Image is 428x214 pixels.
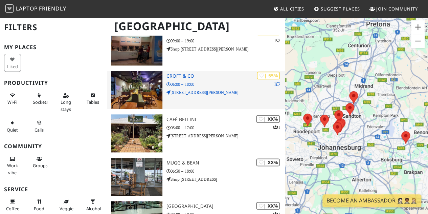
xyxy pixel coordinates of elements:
a: Café Bellini | XX% 1 Café Bellini 08:00 – 17:00 [STREET_ADDRESS][PERSON_NAME] [107,114,285,152]
span: Suggest Places [321,6,360,12]
span: Food [34,206,44,212]
span: Friendly [39,5,66,12]
h3: [GEOGRAPHIC_DATA] [166,203,285,209]
span: Group tables [33,162,48,169]
button: Coffee [4,196,21,214]
img: LaptopFriendly [5,4,14,13]
a: Croft & co | 55% 1 Croft & co 06:00 – 18:00 [STREET_ADDRESS][PERSON_NAME] [107,71,285,109]
div: | XX% [256,202,280,210]
button: Zoom in [411,20,425,34]
button: Veggie [58,196,74,214]
button: Sockets [31,90,48,108]
h2: Filters [4,17,103,38]
span: Quiet [7,127,18,133]
span: Join Community [376,6,418,12]
h3: Service [4,186,103,193]
p: 1 [274,81,280,87]
a: LaptopFriendly LaptopFriendly [5,3,66,15]
span: Work-friendly tables [86,99,99,105]
span: Laptop [16,5,38,12]
span: Power sockets [33,99,48,105]
img: Mugg & Bean [111,158,162,196]
a: Mugg & Bean | XX% Mugg & Bean 06:30 – 18:00 Shop [STREET_ADDRESS] [107,158,285,196]
p: 06:30 – 18:00 [166,168,285,174]
h3: Croft & co [166,73,285,79]
button: Long stays [58,90,74,115]
span: Video/audio calls [35,127,44,133]
p: Shop [STREET_ADDRESS] [166,176,285,182]
a: All Cities [271,3,307,15]
h3: My Places [4,44,103,51]
p: [STREET_ADDRESS][PERSON_NAME] [166,89,285,96]
button: Food [31,196,48,214]
span: Stable Wi-Fi [7,99,17,105]
div: | 55% [257,72,280,79]
button: Groups [31,153,48,171]
button: Quiet [4,117,21,135]
h1: [GEOGRAPHIC_DATA] [109,17,284,36]
span: Alcohol [86,206,101,212]
button: Zoom out [411,34,425,48]
img: MARCEL'S [111,27,162,65]
img: Croft & co [111,71,162,109]
button: Wi-Fi [4,90,21,108]
button: Work vibe [4,153,21,178]
span: Coffee [6,206,19,212]
p: [STREET_ADDRESS][PERSON_NAME] [166,133,285,139]
div: | XX% [256,158,280,166]
span: All Cities [280,6,304,12]
a: Join Community [367,3,421,15]
span: Veggie [60,206,73,212]
h3: Café Bellini [166,117,285,122]
p: 1 [273,124,280,131]
h3: Productivity [4,80,103,86]
button: Tables [84,90,101,108]
button: Alcohol [84,196,101,214]
span: People working [7,162,18,175]
a: MARCEL'S | 59% 1 [PERSON_NAME]'S 09:00 – 19:00 Shop [STREET_ADDRESS][PERSON_NAME] [107,27,285,65]
h3: Mugg & Bean [166,160,285,166]
div: | XX% [256,115,280,123]
p: 08:00 – 17:00 [166,124,285,131]
h3: Community [4,143,103,150]
a: Suggest Places [311,3,363,15]
img: Café Bellini [111,114,162,152]
span: Long stays [61,99,71,112]
p: 06:00 – 18:00 [166,81,285,87]
p: Shop [STREET_ADDRESS][PERSON_NAME] [166,46,285,52]
button: Calls [31,117,48,135]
